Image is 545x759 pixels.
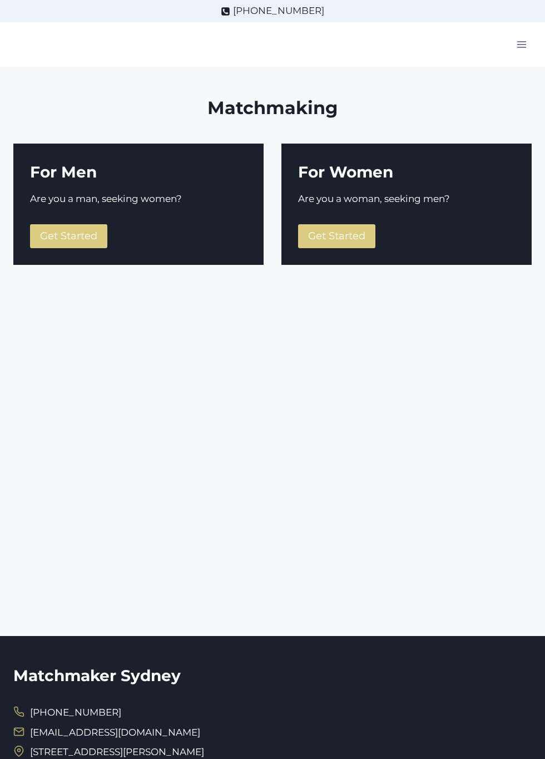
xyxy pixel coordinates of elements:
[13,95,532,121] h1: Matchmaking
[13,704,121,721] a: [PHONE_NUMBER]
[298,191,515,206] p: Are you a woman, seeking men?
[30,224,107,248] a: Get Started
[30,191,247,206] p: Are you a man, seeking women?
[308,230,365,242] span: Get Started
[511,36,532,53] button: Open menu
[298,160,515,184] h2: For Women
[40,230,97,242] span: Get Started
[30,160,247,184] h2: For Men
[30,704,121,721] span: [PHONE_NUMBER]
[13,664,532,687] h2: Matchmaker Sydney
[233,3,324,18] span: [PHONE_NUMBER]
[221,3,324,18] a: [PHONE_NUMBER]
[298,224,375,248] a: Get Started
[30,727,200,738] a: [EMAIL_ADDRESS][DOMAIN_NAME]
